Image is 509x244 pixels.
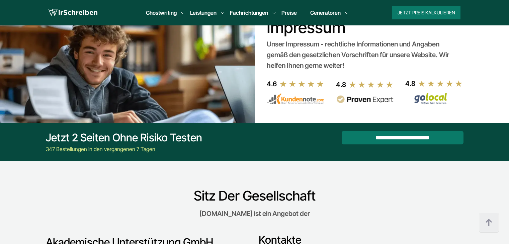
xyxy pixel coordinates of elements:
[349,81,394,88] img: stars
[230,9,268,17] a: Fachrichtungen
[46,131,202,144] div: Jetzt 2 Seiten ohne Risiko testen
[479,213,499,233] img: button top
[119,208,390,219] p: [DOMAIN_NAME] ist ein Angebot der
[190,9,217,17] a: Leistungen
[46,145,202,153] div: 347 Bestellungen in den vergangenen 7 Tagen
[405,78,415,89] div: 4.8
[46,188,463,204] h2: Sitz Der Gesellschaft
[392,6,460,19] button: Jetzt Preis kalkulieren
[336,95,394,104] img: provenexpert reviews
[310,9,341,17] a: Generatoren
[336,79,346,90] div: 4.8
[405,93,463,105] img: Wirschreiben Bewertungen
[267,39,460,71] div: Unser Impressum - rechtliche Informationen und Angaben gemäß den gesetzlichen Vorschriften für un...
[281,9,297,16] a: Preise
[146,9,177,17] a: Ghostwriting
[267,93,324,105] img: kundennote
[418,80,463,87] img: stars
[267,18,460,37] h1: Impressum
[49,8,97,18] img: logo wirschreiben
[267,79,277,89] div: 4.6
[279,80,324,88] img: stars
